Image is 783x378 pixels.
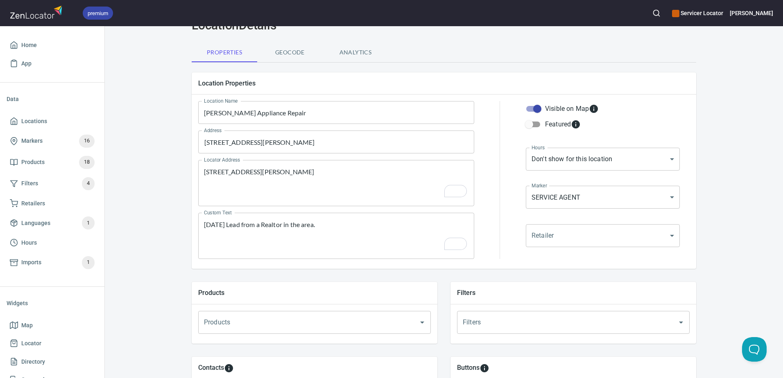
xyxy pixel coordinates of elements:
div: ​ [526,224,680,247]
a: Home [7,36,98,54]
span: Markers [21,136,43,146]
h5: Contacts [198,363,224,373]
div: Don't show for this location [526,148,680,171]
a: App [7,54,98,73]
h5: Buttons [457,363,480,373]
span: Hours [21,238,37,248]
h5: Products [198,288,431,297]
input: Products [202,315,404,330]
a: Languages1 [7,212,98,234]
h5: Filters [457,288,690,297]
span: Locations [21,116,47,126]
h5: Location Properties [198,79,690,88]
span: Locator [21,338,41,349]
li: Data [7,89,98,109]
span: Retailers [21,198,45,209]
a: Imports1 [7,252,98,273]
span: Home [21,40,37,50]
a: Locations [7,112,98,130]
span: 4 [82,179,95,188]
span: Properties [197,47,252,58]
button: Open [675,317,687,328]
a: Markers16 [7,130,98,152]
span: Directory [21,357,45,367]
div: premium [83,7,113,20]
span: Imports [21,257,41,268]
button: Search [647,4,665,22]
span: 18 [79,157,95,167]
svg: To add custom buttons for locations, please go to Apps > Properties > Buttons. [480,363,489,373]
a: Filters4 [7,173,98,194]
img: zenlocator [10,3,65,21]
span: Products [21,157,45,167]
a: Retailers [7,194,98,213]
span: 16 [79,136,95,146]
svg: Whether the location is visible on the map. [589,104,599,114]
a: Hours [7,234,98,252]
a: Directory [7,353,98,371]
li: Widgets [7,293,98,313]
span: Filters [21,178,38,189]
span: Languages [21,218,50,228]
a: Map [7,316,98,335]
textarea: To enrich screen reader interactions, please activate Accessibility in Grammarly extension settings [204,220,468,252]
h6: [PERSON_NAME] [730,9,773,18]
span: Geocode [262,47,318,58]
span: Analytics [328,47,383,58]
iframe: Help Scout Beacon - Open [742,337,767,362]
span: Map [21,320,33,331]
span: premium [83,9,113,18]
span: App [21,59,32,69]
a: Products18 [7,152,98,173]
h6: Servicer Locator [672,9,723,18]
div: SERVICE AGENT [526,186,680,209]
a: Locator [7,334,98,353]
button: color-CE600E [672,10,679,17]
textarea: To enrich screen reader interactions, please activate Accessibility in Grammarly extension settings [204,168,468,199]
button: Open [416,317,428,328]
input: Filters [461,315,663,330]
svg: Featured locations are moved to the top of the search results list. [571,119,581,129]
button: [PERSON_NAME] [730,4,773,22]
div: Visible on Map [545,104,599,114]
div: Featured [545,119,581,129]
span: 1 [82,258,95,267]
span: 1 [82,218,95,228]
